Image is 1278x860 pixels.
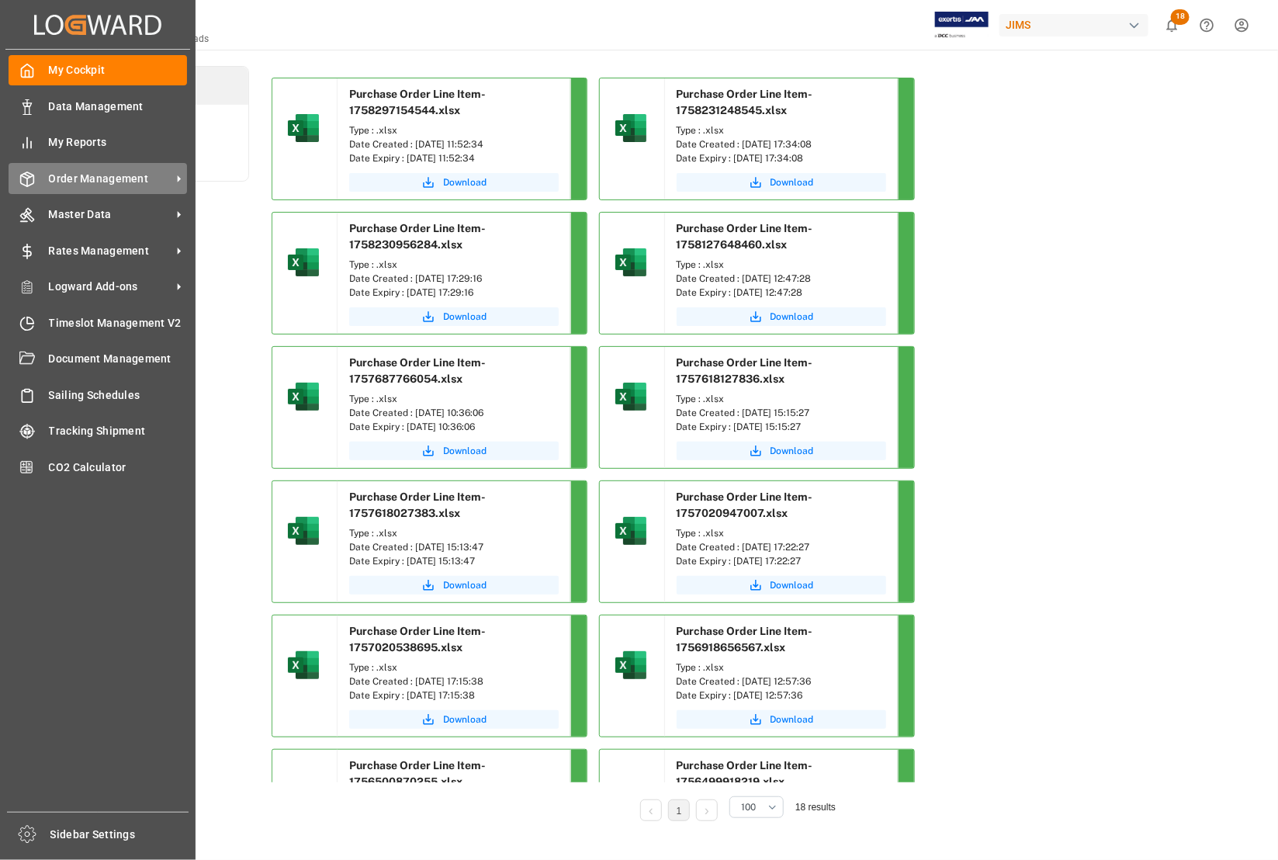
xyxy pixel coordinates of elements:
a: Tracking Shipment [9,416,187,446]
img: microsoft-excel-2019--v1.png [285,244,322,281]
img: microsoft-excel-2019--v1.png [612,512,649,550]
li: Previous Page [640,799,662,821]
div: Date Created : [DATE] 12:47:28 [677,272,886,286]
img: microsoft-excel-2019--v1.png [285,512,322,550]
div: Date Expiry : [DATE] 17:34:08 [677,151,886,165]
span: Download [443,444,487,458]
span: Purchase Order Line Item-1757687766054.xlsx [349,356,486,385]
span: Purchase Order Line Item-1758230956284.xlsx [349,222,486,251]
a: Timeslot Management V2 [9,307,187,338]
span: Order Management [49,171,171,187]
div: Type : .xlsx [677,123,886,137]
span: Document Management [49,351,188,367]
div: Date Created : [DATE] 15:15:27 [677,406,886,420]
button: Download [349,442,559,460]
div: Date Expiry : [DATE] 12:57:36 [677,688,886,702]
span: Download [771,444,814,458]
div: JIMS [999,14,1148,36]
a: CO2 Calculator [9,452,187,482]
button: show 18 new notifications [1155,8,1190,43]
div: Type : .xlsx [349,526,559,540]
span: Download [443,713,487,726]
img: microsoft-excel-2019--v1.png [612,647,649,684]
span: Download [771,175,814,189]
button: Download [349,173,559,192]
span: Purchase Order Line Item-1757618127836.xlsx [677,356,813,385]
span: Tracking Shipment [49,423,188,439]
div: Type : .xlsx [349,258,559,272]
div: Date Expiry : [DATE] 15:15:27 [677,420,886,434]
button: Download [677,173,886,192]
button: Download [677,442,886,460]
span: Sailing Schedules [49,387,188,404]
span: Purchase Order Line Item-1757618027383.xlsx [349,491,486,519]
div: Date Expiry : [DATE] 17:29:16 [349,286,559,300]
span: Purchase Order Line Item-1756918656567.xlsx [677,625,813,654]
span: Sidebar Settings [50,827,189,843]
a: Download [349,307,559,326]
span: My Reports [49,134,188,151]
button: Download [677,710,886,729]
span: Purchase Order Line Item-1756499918219.xlsx [677,759,813,788]
button: Download [677,307,886,326]
span: Rates Management [49,243,171,259]
div: Date Expiry : [DATE] 11:52:34 [349,151,559,165]
li: 1 [668,799,690,821]
div: Date Expiry : [DATE] 15:13:47 [349,554,559,568]
img: microsoft-excel-2019--v1.png [612,781,649,818]
div: Type : .xlsx [349,661,559,674]
a: 1 [677,806,682,817]
span: Purchase Order Line Item-1757020538695.xlsx [349,625,486,654]
span: Purchase Order Line Item-1756500870255.xlsx [349,759,486,788]
button: Help Center [1190,8,1224,43]
div: Type : .xlsx [677,258,886,272]
span: Logward Add-ons [49,279,171,295]
div: Date Expiry : [DATE] 17:15:38 [349,688,559,702]
div: Date Expiry : [DATE] 12:47:28 [677,286,886,300]
div: Date Expiry : [DATE] 10:36:06 [349,420,559,434]
div: Type : .xlsx [349,392,559,406]
span: Purchase Order Line Item-1758297154544.xlsx [349,88,486,116]
button: Download [349,710,559,729]
img: Exertis%20JAM%20-%20Email%20Logo.jpg_1722504956.jpg [935,12,989,39]
span: Download [771,578,814,592]
img: microsoft-excel-2019--v1.png [285,781,322,818]
div: Date Created : [DATE] 17:22:27 [677,540,886,554]
span: 18 results [795,802,836,813]
a: Data Management [9,91,187,121]
div: Date Created : [DATE] 17:15:38 [349,674,559,688]
div: Type : .xlsx [677,526,886,540]
div: Date Expiry : [DATE] 17:22:27 [677,554,886,568]
img: microsoft-excel-2019--v1.png [285,378,322,415]
div: Date Created : [DATE] 17:34:08 [677,137,886,151]
span: My Cockpit [49,62,188,78]
img: microsoft-excel-2019--v1.png [612,109,649,147]
span: Download [443,175,487,189]
li: Next Page [696,799,718,821]
a: Sailing Schedules [9,380,187,410]
span: Purchase Order Line Item-1757020947007.xlsx [677,491,813,519]
button: JIMS [999,10,1155,40]
button: Download [677,576,886,595]
div: Date Created : [DATE] 12:57:36 [677,674,886,688]
a: My Reports [9,127,187,158]
button: Download [349,576,559,595]
span: 18 [1171,9,1190,25]
span: Download [771,310,814,324]
img: microsoft-excel-2019--v1.png [285,647,322,684]
span: Purchase Order Line Item-1758127648460.xlsx [677,222,813,251]
a: My Cockpit [9,55,187,85]
span: Master Data [49,206,171,223]
span: Download [443,578,487,592]
span: 100 [741,800,756,814]
div: Type : .xlsx [349,123,559,137]
img: microsoft-excel-2019--v1.png [612,244,649,281]
button: open menu [729,796,784,818]
div: Type : .xlsx [677,661,886,674]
